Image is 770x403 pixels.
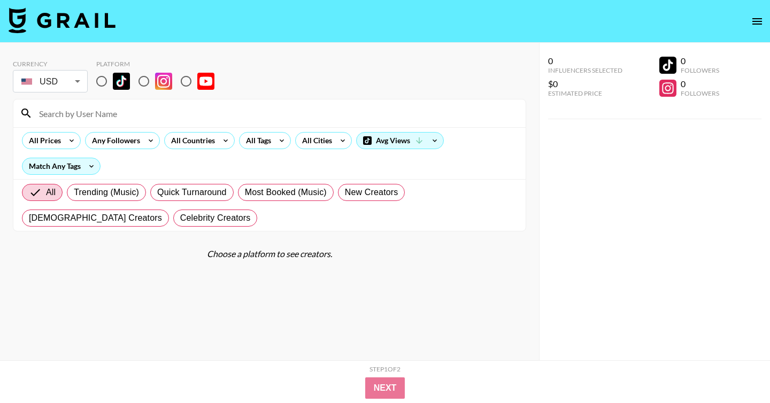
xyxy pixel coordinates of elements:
[681,89,719,97] div: Followers
[86,133,142,149] div: Any Followers
[113,73,130,90] img: TikTok
[357,133,443,149] div: Avg Views
[345,186,398,199] span: New Creators
[22,133,63,149] div: All Prices
[15,72,86,91] div: USD
[13,249,526,259] div: Choose a platform to see creators.
[746,11,768,32] button: open drawer
[296,133,334,149] div: All Cities
[365,377,405,399] button: Next
[46,186,56,199] span: All
[157,186,227,199] span: Quick Turnaround
[681,79,719,89] div: 0
[681,66,719,74] div: Followers
[74,186,139,199] span: Trending (Music)
[9,7,115,33] img: Grail Talent
[681,56,719,66] div: 0
[548,66,622,74] div: Influencers Selected
[369,365,401,373] div: Step 1 of 2
[33,105,519,122] input: Search by User Name
[165,133,217,149] div: All Countries
[548,79,622,89] div: $0
[548,56,622,66] div: 0
[22,158,100,174] div: Match Any Tags
[240,133,273,149] div: All Tags
[717,350,757,390] iframe: Drift Widget Chat Controller
[13,60,88,68] div: Currency
[155,73,172,90] img: Instagram
[29,212,162,224] span: [DEMOGRAPHIC_DATA] Creators
[180,212,251,224] span: Celebrity Creators
[96,60,223,68] div: Platform
[548,89,622,97] div: Estimated Price
[197,73,214,90] img: YouTube
[245,186,327,199] span: Most Booked (Music)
